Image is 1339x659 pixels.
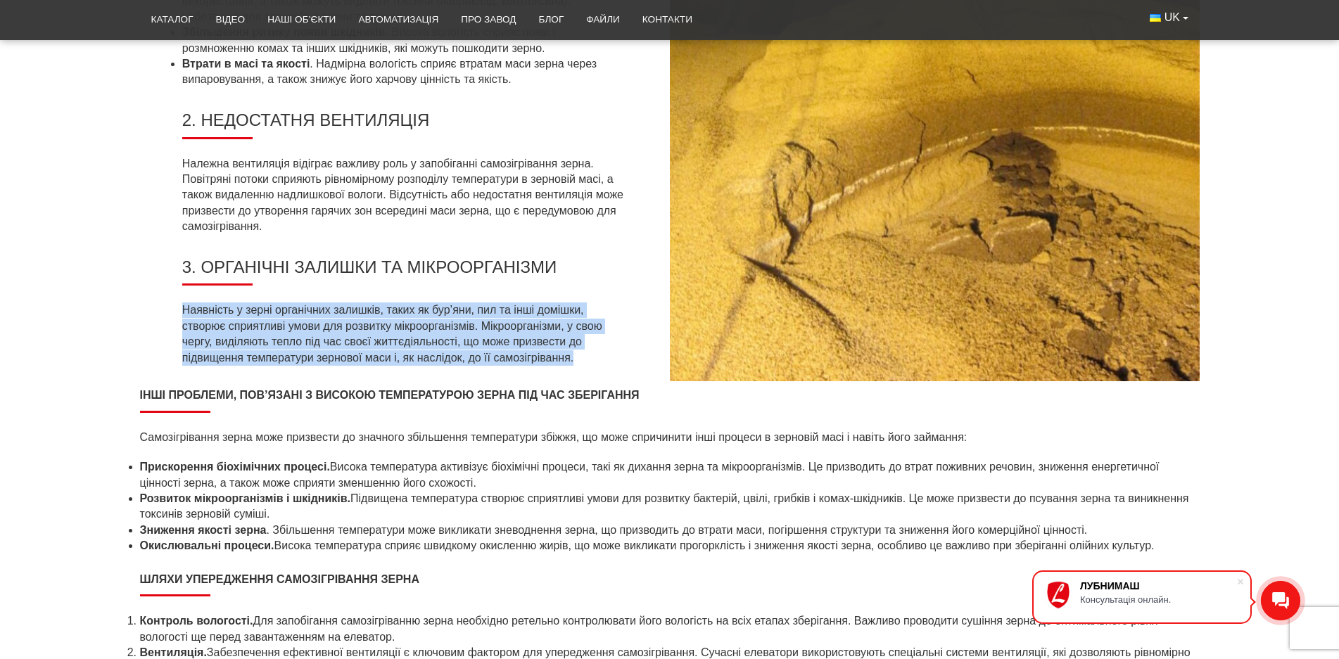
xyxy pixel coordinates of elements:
[140,613,1200,645] li: Для запобігання самозігріванню зерна необхідно ретельно контролювати його вологість на всіх етапа...
[182,58,310,70] strong: Втрати в масі та якості
[182,257,628,286] h3: 3. Органічні залишки та мікроорганізми
[140,389,640,401] strong: Інші проблеми, пов’язані з високою температурою зерна під час зберігання
[140,523,1200,538] li: . Збільшення температури може викликати зневоднення зерна, що призводить до втрати маси, погіршен...
[140,524,267,536] strong: Зниження якості зерна
[256,4,347,35] a: Наші об’єкти
[347,4,450,35] a: Автоматизація
[140,491,1200,523] li: Підвищена температура створює сприятливі умови для розвитку бактерій, цвілі, грибків і комах-шкід...
[140,539,274,551] strong: Окислювальні процеси.
[1138,4,1199,31] button: UK
[182,156,628,235] p: Належна вентиляція відіграє важливу роль у запобіганні самозігрівання зерна. Повітряні потоки спр...
[182,302,628,366] p: Наявність у зерні органічних залишків, таких як бур’яни, пил та інші домішки, створює сприятливі ...
[140,4,205,35] a: Каталог
[527,4,575,35] a: Блог
[182,25,628,56] li: . Висока вологість сприяє появі і розмноженню комах та інших шкідників, які можуть пошкодити зерно.
[1080,580,1236,591] div: ЛУБНИМАШ
[140,492,351,504] strong: Розвиток мікроорганізмів і шкідників.
[140,615,253,627] strong: Контроль вологості.
[140,459,1200,491] li: Висока температура активізує біохімічні процеси, такі як дихання зерна та мікроорганізмів. Це при...
[1165,10,1180,25] span: UK
[140,646,207,658] strong: Вентиляція.
[450,4,527,35] a: Про завод
[631,4,704,35] a: Контакти
[1080,594,1236,605] div: Консультація онлайн.
[1150,14,1161,22] img: Українська
[140,430,1200,445] p: Самозігрівання зерна може призвести до значного збільшення температури збіжжя, що може спричинити...
[140,461,330,473] strong: Прискорення біохімічних процесі.
[140,573,419,585] strong: Шляхи упередження самозігрівання зерна
[182,56,628,88] li: . Надмірна вологість сприяє втратам маси зерна через випаровування, а також знижує його харчову ц...
[575,4,631,35] a: Файли
[205,4,257,35] a: Відео
[140,538,1200,554] li: Висока температура сприяє швидкому окисленню жирів, що може викликати прогорклість і зниження яко...
[182,110,628,139] h3: 2. Недостатня вентиляція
